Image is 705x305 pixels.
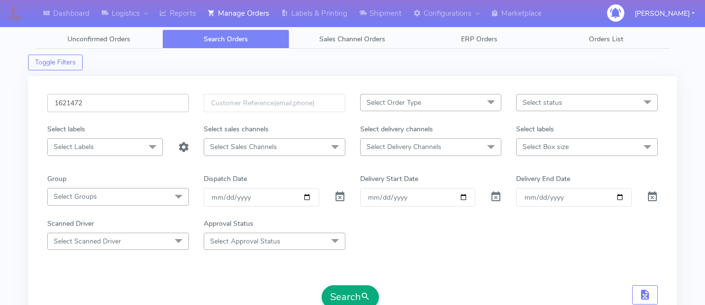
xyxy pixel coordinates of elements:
[35,30,670,49] ul: Tabs
[522,98,562,107] span: Select status
[47,94,189,112] input: Order Id
[319,34,385,44] span: Sales Channel Orders
[210,237,280,246] span: Select Approval Status
[360,174,418,184] label: Delivery Start Date
[367,98,421,107] span: Select Order Type
[522,142,569,152] span: Select Box size
[204,174,247,184] label: Dispatch Date
[47,124,85,134] label: Select labels
[367,142,441,152] span: Select Delivery Channels
[54,142,94,152] span: Select Labels
[627,3,702,24] button: [PERSON_NAME]
[516,174,570,184] label: Delivery End Date
[204,218,253,229] label: Approval Status
[204,124,269,134] label: Select sales channels
[516,124,554,134] label: Select labels
[54,237,121,246] span: Select Scanned Driver
[47,218,94,229] label: Scanned Driver
[47,174,66,184] label: Group
[67,34,130,44] span: Unconfirmed Orders
[589,34,623,44] span: Orders List
[204,34,248,44] span: Search Orders
[210,142,277,152] span: Select Sales Channels
[360,124,433,134] label: Select delivery channels
[204,94,345,112] input: Customer Reference(email,phone)
[28,55,83,70] button: Toggle Filters
[54,192,97,201] span: Select Groups
[461,34,497,44] span: ERP Orders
